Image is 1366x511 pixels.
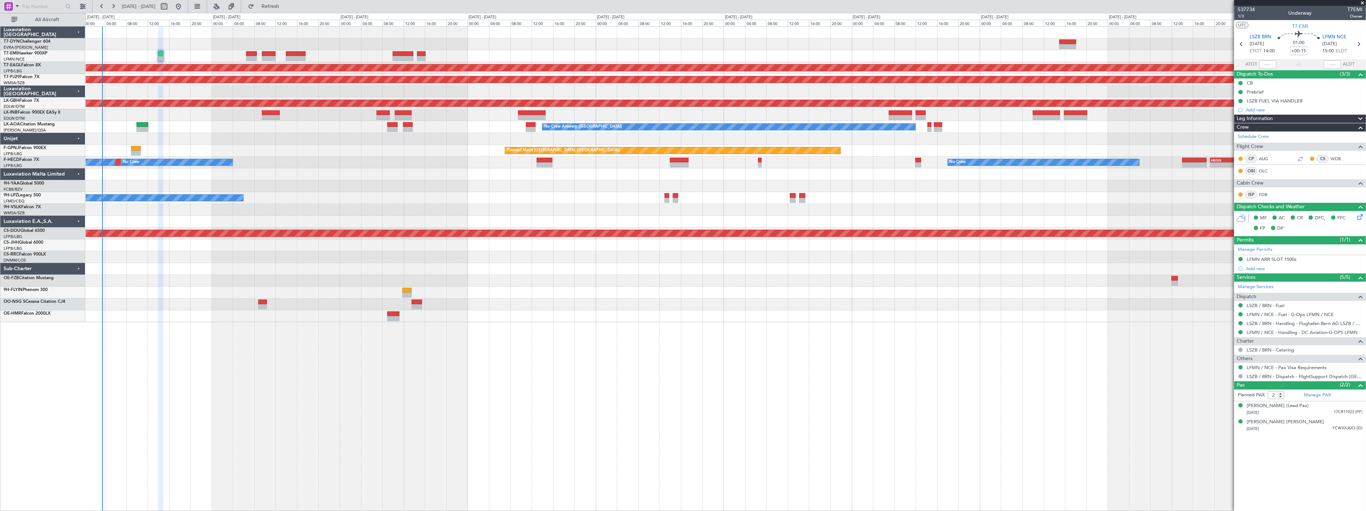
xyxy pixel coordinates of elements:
input: --:-- [1259,60,1276,69]
span: [DATE] [1250,40,1265,48]
div: 00:00 [980,20,1001,26]
span: OO-NSG S [4,300,25,304]
span: Dispatch Checks and Weather [1237,203,1305,211]
div: 16:00 [809,20,830,26]
a: DNMM/LOS [4,258,26,263]
span: 01:00 [1293,39,1304,47]
span: Permits [1237,236,1254,244]
div: 12:00 [660,20,681,26]
div: 04:00 [105,20,126,26]
a: LX-INBFalcon 900EX EASy II [4,110,60,115]
span: T7-EMI [1292,23,1308,30]
span: ATOT [1246,61,1257,68]
div: 08:00 [895,20,916,26]
div: Add new [1246,266,1362,272]
a: F-GPNJFalcon 900EX [4,146,46,150]
a: T7-EMIHawker 900XP [4,51,47,56]
div: [DATE] - [DATE] [1109,14,1136,20]
span: CS-DOU [4,229,20,233]
a: LFPB/LBG [4,163,22,168]
div: 20:00 [958,20,980,26]
div: No Crew [123,157,139,168]
a: T7-DYNChallenger 604 [4,39,51,44]
a: LFMN / NCE - Pax Visa Requirements [1247,364,1327,371]
span: 9H-LPZ [4,193,18,197]
a: LFMN/NCE [4,57,25,62]
a: Manage PAX [1304,392,1331,399]
a: 9H-FLYINPhenom 300 [4,288,48,292]
div: 04:00 [361,20,383,26]
div: LSZB FUEL VIA HANDLER [1247,98,1303,104]
a: [PERSON_NAME]/QSA [4,128,46,133]
span: (5/5) [1340,273,1351,281]
span: 17CR11923 (PP) [1334,409,1362,415]
div: No Crew [950,157,966,168]
a: CS-RRCFalcon 900LX [4,252,46,257]
div: 20:00 [446,20,468,26]
div: 20:00 [703,20,724,26]
div: 08:00 [382,20,404,26]
a: LSZB / BRN - Fuel [1247,302,1284,309]
span: CS-JHH [4,240,19,245]
span: MF [1260,215,1267,222]
div: 20:00 [1214,20,1236,26]
div: 20:00 [574,20,596,26]
div: 08:00 [1022,20,1044,26]
div: CP [1245,155,1257,163]
div: 04:00 [233,20,254,26]
div: Planned Maint [GEOGRAPHIC_DATA] ([GEOGRAPHIC_DATA]) [507,145,620,156]
span: T7-EAGL [4,63,21,67]
div: 16:00 [1065,20,1087,26]
span: LX-AOA [4,122,20,126]
div: [PERSON_NAME] (Lead Pax) [1247,402,1309,410]
div: 00:00 [83,20,105,26]
div: 00:00 [468,20,489,26]
div: [DATE] - [DATE] [853,14,881,20]
span: All Aircraft [19,17,76,22]
div: LFMN ARR SLOT 1500z [1247,256,1296,262]
a: LSZB / BRN - Handling - Flughafen Bern AG LSZB / BRN [1247,320,1362,326]
div: [DATE] - [DATE] [981,14,1008,20]
span: 9H-FLYIN [4,288,23,292]
a: T7-PJ29Falcon 7X [4,75,39,79]
div: 16:00 [681,20,703,26]
a: LFMD/CEQ [4,199,24,204]
div: 08:00 [638,20,660,26]
div: 00:00 [340,20,361,26]
div: 08:00 [766,20,788,26]
a: LFPB/LBG [4,246,22,251]
div: [DATE] - [DATE] [87,14,115,20]
div: 04:00 [745,20,767,26]
span: LSZB BRN [1250,34,1271,41]
a: Schedule Crew [1238,133,1269,140]
span: Services [1237,273,1255,282]
a: F-HECDFalcon 7X [4,158,39,162]
a: OE-HMRFalcon 2000LX [4,311,51,316]
div: 04:00 [1129,20,1151,26]
div: [DATE] - [DATE] [469,14,496,20]
span: 537734 [1238,6,1255,13]
a: EVRA/[PERSON_NAME] [4,45,48,50]
div: Add new [1246,107,1362,113]
a: OLC [1259,168,1275,174]
span: DFC, [1315,215,1326,222]
div: [DATE] - [DATE] [725,14,752,20]
a: LFPB/LBG [4,68,22,74]
span: T7-EMI [4,51,18,56]
div: 16:00 [937,20,959,26]
div: - [1211,163,1237,167]
a: WMSA/SZB [4,210,25,216]
span: CR [1297,215,1303,222]
span: Crew [1237,123,1249,132]
a: EDLW/DTM [4,116,25,121]
div: 12:00 [275,20,297,26]
a: 9H-LPZLegacy 500 [4,193,41,197]
span: Dispatch [1237,293,1256,301]
div: HEGN [1211,158,1237,162]
a: 9H-YAAGlobal 5000 [4,181,44,186]
button: All Aircraft [8,14,78,25]
div: ISP [1245,191,1257,199]
div: 16:00 [553,20,575,26]
div: 20:00 [1087,20,1108,26]
div: CS [1317,155,1329,163]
